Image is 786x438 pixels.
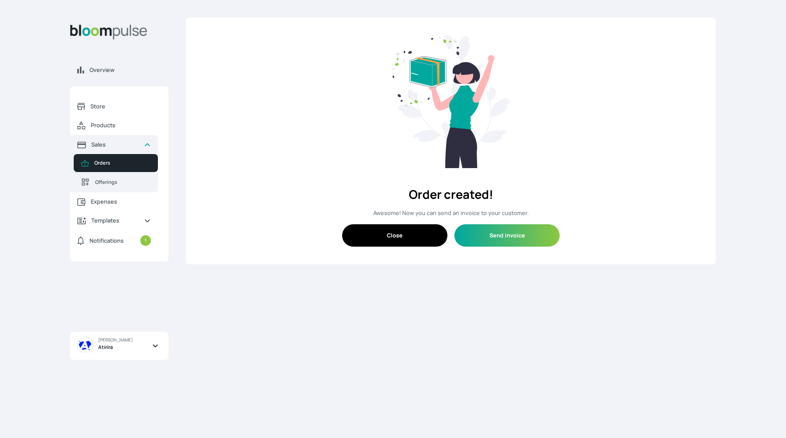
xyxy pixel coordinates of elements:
a: Store [70,97,158,116]
span: Expenses [91,197,151,206]
img: happy.svg [393,35,510,168]
p: Awesome! Now you can send an invoice to your customer. [366,209,536,217]
a: Templates [70,211,158,230]
span: Overview [89,66,161,74]
button: Send invoice [454,224,560,247]
span: Atirira [98,344,113,351]
a: Notifications1 [70,230,158,251]
span: Templates [91,216,137,225]
a: Orders [74,154,158,172]
span: Orders [94,159,151,167]
aside: Sidebar [70,18,168,427]
a: Offerings [74,172,158,192]
span: Products [91,121,151,129]
span: Offerings [95,179,151,186]
h2: Order created! [409,168,493,209]
a: Expenses [70,192,158,211]
img: Bloom Logo [70,25,147,39]
span: Store [90,102,151,111]
button: Close [342,224,447,247]
a: Overview [70,61,168,79]
span: Sales [91,140,137,149]
span: [PERSON_NAME] [98,337,133,343]
a: Products [70,116,158,135]
span: Notifications [89,237,124,245]
small: 1 [140,235,151,246]
a: Sales [70,135,158,154]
